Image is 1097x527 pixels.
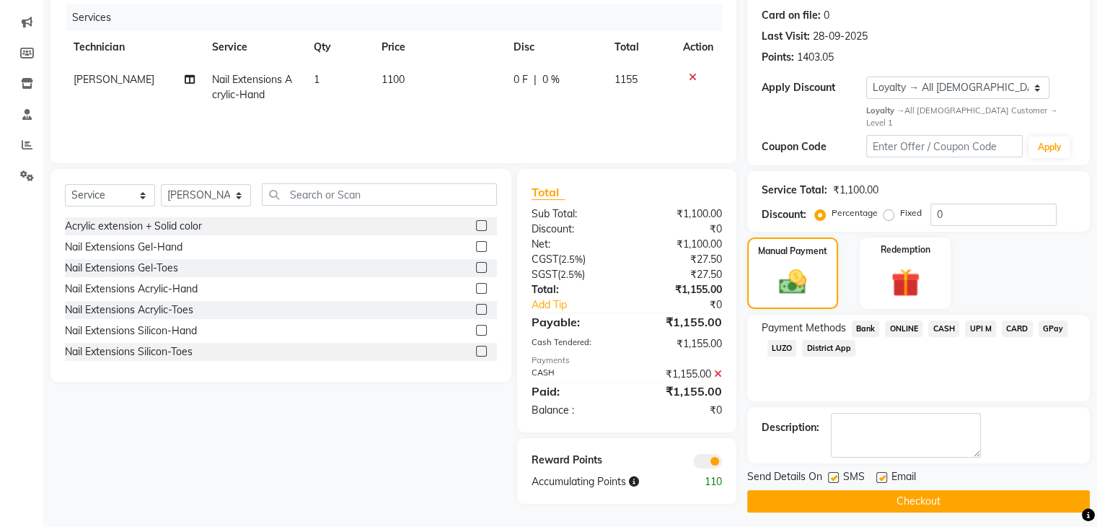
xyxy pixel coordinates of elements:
[891,469,916,487] span: Email
[262,183,497,206] input: Search or Scan
[532,185,565,200] span: Total
[627,252,733,267] div: ₹27.50
[561,253,583,265] span: 2.5%
[382,73,405,86] span: 1100
[521,297,644,313] a: Add Tip
[747,490,1090,513] button: Checkout
[866,105,1075,129] div: All [DEMOGRAPHIC_DATA] Customer → Level 1
[532,354,722,367] div: Payments
[65,261,178,276] div: Nail Extensions Gel-Toes
[843,469,865,487] span: SMS
[532,253,558,266] span: CGST
[627,367,733,382] div: ₹1,155.00
[521,453,627,469] div: Reward Points
[560,269,582,280] span: 2.5%
[866,135,1023,157] input: Enter Offer / Coupon Code
[627,282,733,297] div: ₹1,155.00
[797,50,834,65] div: 1403.05
[762,80,866,95] div: Apply Discount
[674,31,722,64] th: Action
[881,243,930,256] label: Redemption
[542,72,560,87] span: 0 %
[802,340,855,357] span: District App
[521,313,627,331] div: Payable:
[679,474,732,489] div: 110
[900,206,922,219] label: Fixed
[532,268,558,281] span: SGST
[866,105,904,116] strong: Loyalty →
[762,207,806,222] div: Discount:
[762,321,846,336] span: Payment Methods
[813,29,868,44] div: 28-09-2025
[1039,321,1068,337] span: GPay
[521,206,627,222] div: Sub Total:
[514,72,528,87] span: 0 F
[885,321,922,337] span: ONLINE
[65,323,197,339] div: Nail Extensions Silicon-Hand
[521,383,627,400] div: Paid:
[882,265,929,301] img: _gift.svg
[767,340,797,357] span: LUZO
[521,336,627,352] div: Cash Tendered:
[521,237,627,252] div: Net:
[74,73,154,86] span: [PERSON_NAME]
[65,282,198,297] div: Nail Extensions Acrylic-Hand
[627,206,733,222] div: ₹1,100.00
[521,252,627,267] div: ( )
[627,237,733,252] div: ₹1,100.00
[758,245,827,258] label: Manual Payment
[521,474,679,489] div: Accumulating Points
[65,219,202,234] div: Acrylic extension + Solid color
[212,73,292,101] span: Nail Extensions Acrylic-Hand
[614,73,638,86] span: 1155
[627,383,733,400] div: ₹1,155.00
[305,31,373,64] th: Qty
[965,321,996,337] span: UPI M
[747,469,822,487] span: Send Details On
[762,29,810,44] div: Last Visit:
[852,321,880,337] span: Bank
[770,266,815,298] img: _cash.svg
[627,403,733,418] div: ₹0
[627,267,733,282] div: ₹27.50
[832,206,878,219] label: Percentage
[65,344,193,360] div: Nail Extensions Silicon-Toes
[66,4,733,31] div: Services
[627,313,733,331] div: ₹1,155.00
[521,267,627,282] div: ( )
[928,321,959,337] span: CASH
[824,8,829,23] div: 0
[606,31,674,64] th: Total
[762,50,794,65] div: Points:
[521,222,627,237] div: Discount:
[521,403,627,418] div: Balance :
[644,297,732,313] div: ₹0
[1002,321,1033,337] span: CARD
[534,72,537,87] span: |
[505,31,606,64] th: Disc
[314,73,320,86] span: 1
[65,240,182,255] div: Nail Extensions Gel-Hand
[521,282,627,297] div: Total:
[762,420,819,435] div: Description:
[762,139,866,154] div: Coupon Code
[65,302,193,318] div: Nail Extensions Acrylic-Toes
[833,183,878,198] div: ₹1,100.00
[627,336,733,352] div: ₹1,155.00
[762,183,827,198] div: Service Total:
[203,31,305,64] th: Service
[1028,136,1070,158] button: Apply
[65,31,203,64] th: Technician
[373,31,505,64] th: Price
[627,222,733,237] div: ₹0
[762,8,821,23] div: Card on file:
[521,367,627,382] div: CASH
